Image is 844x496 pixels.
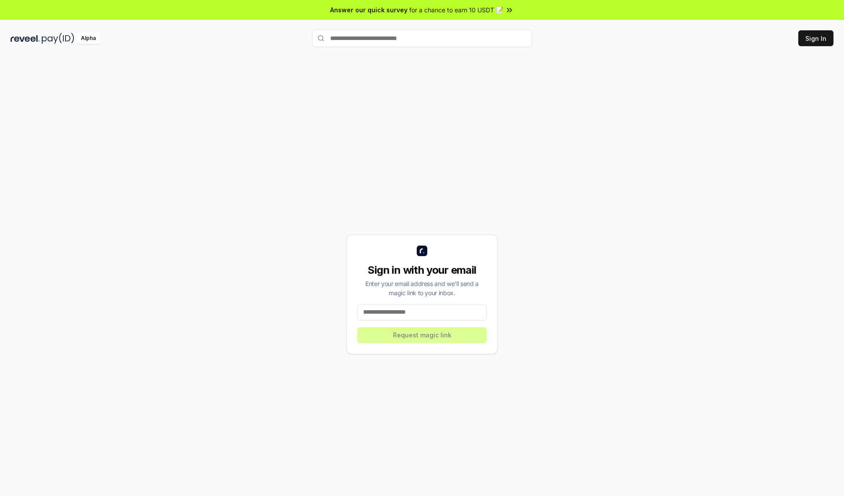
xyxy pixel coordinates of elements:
img: logo_small [417,246,427,256]
button: Sign In [798,30,833,46]
div: Sign in with your email [357,263,487,277]
span: for a chance to earn 10 USDT 📝 [409,5,503,14]
span: Answer our quick survey [330,5,407,14]
img: reveel_dark [11,33,40,44]
img: pay_id [42,33,74,44]
div: Alpha [76,33,101,44]
div: Enter your email address and we’ll send a magic link to your inbox. [357,279,487,297]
